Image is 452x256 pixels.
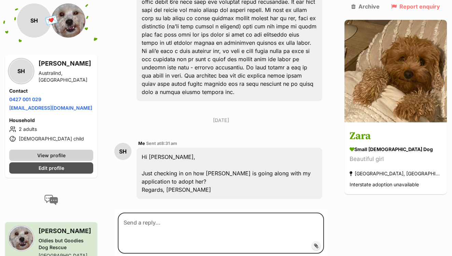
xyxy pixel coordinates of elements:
[9,96,41,102] a: 0427 001 029
[39,226,93,236] h3: [PERSON_NAME]
[161,141,177,146] span: 8:31 am
[344,124,447,194] a: Zara small [DEMOGRAPHIC_DATA] Dog Beautiful girl [GEOGRAPHIC_DATA], [GEOGRAPHIC_DATA] Interstate ...
[39,164,64,172] span: Edit profile
[391,3,440,10] a: Report enquiry
[37,152,66,159] span: View profile
[17,3,51,38] div: SH
[39,237,93,251] div: Oldies but Goodies Dog Rescue
[350,182,419,188] span: Interstate adoption unavailable
[9,226,33,250] img: Oldies but Goodies Dog Rescue profile pic
[39,59,93,68] h3: [PERSON_NAME]
[138,141,145,146] span: Me
[39,70,93,83] div: Australind, [GEOGRAPHIC_DATA]
[9,87,93,94] h4: Contact
[137,148,322,199] div: Hi [PERSON_NAME], Just checking in on how [PERSON_NAME] is going along with my application to ado...
[9,117,93,124] h4: Household
[44,195,58,205] img: conversation-icon-4a6f8262b818ee0b60e3300018af0b2d0b884aa5de6e9bcb8d3d4eeb1a70a7c4.svg
[114,143,131,160] div: SH
[9,125,93,133] li: 2 adults
[9,162,93,174] a: Edit profile
[9,150,93,161] a: View profile
[350,169,442,178] div: [GEOGRAPHIC_DATA], [GEOGRAPHIC_DATA]
[146,141,177,146] span: Sent at
[350,155,442,164] div: Beautiful girl
[44,13,59,28] span: 💌
[114,117,327,124] p: [DATE]
[350,129,442,144] h3: Zara
[350,146,442,153] div: small [DEMOGRAPHIC_DATA] Dog
[51,3,85,38] img: Oldies but Goodies Dog Rescue profile pic
[9,135,93,143] li: [DEMOGRAPHIC_DATA] child
[351,3,380,10] a: Archive
[9,105,92,111] a: [EMAIL_ADDRESS][DOMAIN_NAME]
[344,20,447,122] img: Zara
[9,59,33,83] div: SH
